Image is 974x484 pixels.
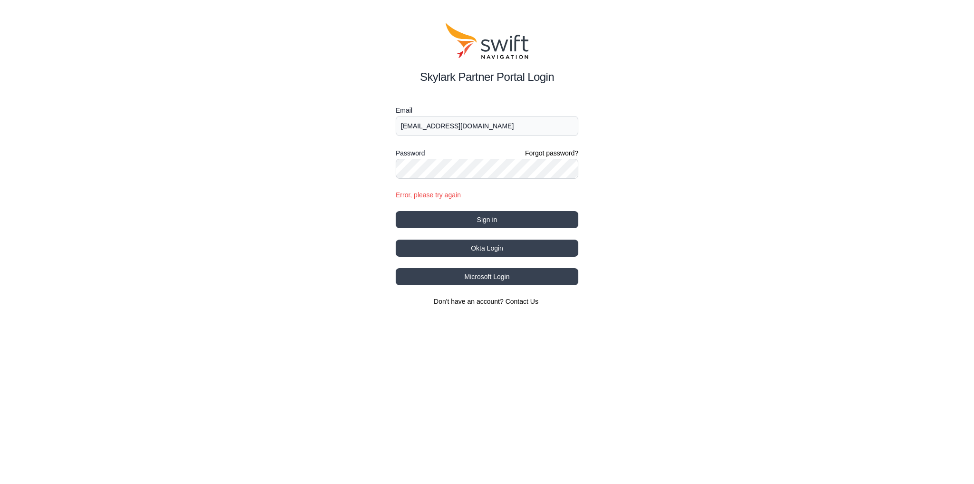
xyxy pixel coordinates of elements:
section: Don't have an account? [396,297,578,306]
h2: Skylark Partner Portal Login [396,68,578,86]
label: Password [396,147,425,159]
button: Okta Login [396,240,578,257]
button: Sign in [396,211,578,228]
div: Error, please try again [396,190,578,200]
a: Forgot password? [525,148,578,158]
button: Microsoft Login [396,268,578,285]
a: Contact Us [506,298,538,305]
label: Email [396,105,578,116]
